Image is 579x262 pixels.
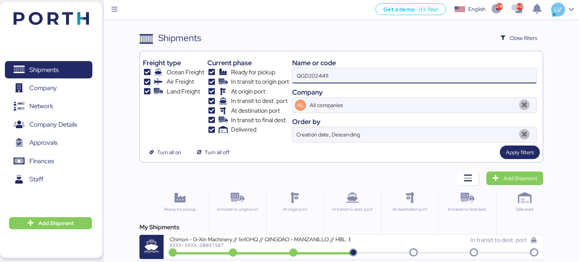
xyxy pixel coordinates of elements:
[504,174,537,183] span: Add Shipment
[212,206,263,213] div: In transit to origin port
[231,97,288,106] span: In transit to dest. port
[170,242,351,248] div: XXXX-XXXX-O0051987
[29,83,57,93] span: Company
[297,101,304,109] span: AL
[499,206,550,213] div: Delivered
[29,174,43,185] span: Staff
[143,58,204,68] div: Freight type
[231,87,265,96] span: At origin port
[190,146,236,159] button: Turn all off
[29,101,53,112] span: Network
[5,171,92,188] a: Staff
[500,146,540,159] button: Apply filters
[384,206,435,213] div: At destination port
[270,206,320,213] div: At origin port
[5,98,92,115] a: Network
[139,223,544,232] div: My Shipments
[155,206,205,213] div: Ready for pickup
[5,116,92,133] a: Company Details
[5,153,92,170] a: Finances
[29,64,58,75] span: Shipments
[158,31,201,45] div: Shipments
[170,236,351,242] div: Chimon - G-Xin Machinery // 1x40HQ // QINGDAO - MANZANILLO // HBL: BJSSE2507008 MBL: QGD2024411
[9,217,92,229] button: Add Shipment
[486,172,543,185] a: Add Shipment
[108,3,121,16] button: Menu
[38,219,74,228] span: Add Shipment
[143,146,187,159] button: Turn all on
[327,206,378,213] div: In transit to dest. port
[5,134,92,152] a: Approvals
[29,137,57,148] span: Approvals
[231,125,256,134] span: Delivered
[292,116,537,127] div: Order by
[167,87,200,96] span: Land Freight
[29,119,77,130] span: Company Details
[292,58,537,68] div: Name or code
[231,116,287,125] span: In transit to final dest.
[231,77,289,86] span: In transit to origin port
[29,156,54,167] span: Finances
[554,5,562,14] span: LV
[5,80,92,97] a: Company
[292,87,537,97] div: Company
[510,34,537,43] span: Close filters
[207,58,289,68] div: Current phase
[442,206,492,213] div: In transit to final dest.
[205,148,230,157] span: Turn all off
[157,148,181,157] span: Turn all on
[231,68,275,77] span: Ready for pickup
[167,68,204,77] span: Ocean Freight
[5,61,92,78] a: Shipments
[231,106,280,115] span: At destination port
[308,98,515,113] input: AL
[470,236,527,244] span: In transit to dest. port
[506,148,534,157] span: Apply filters
[167,77,194,86] span: Air Freight
[495,31,544,45] button: Close filters
[468,5,486,13] div: English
